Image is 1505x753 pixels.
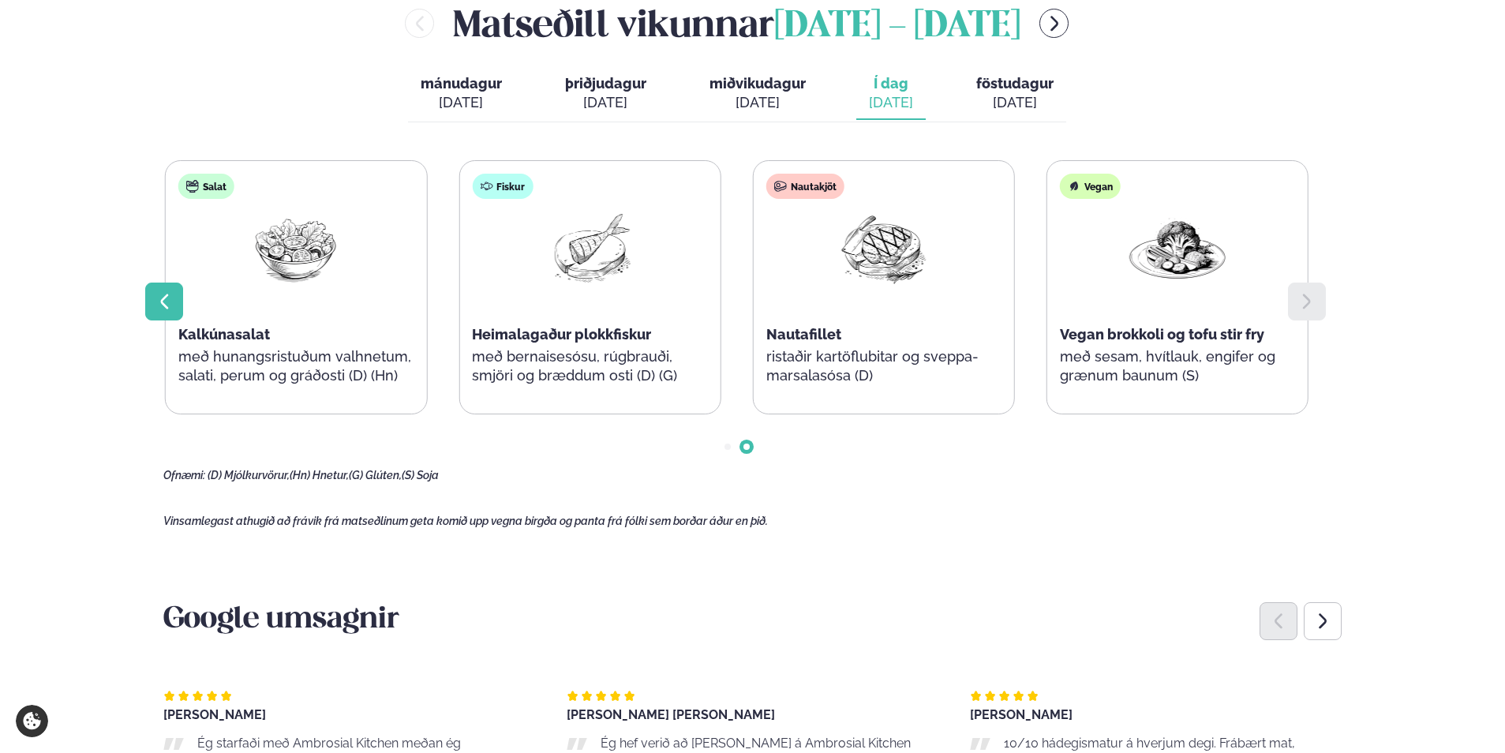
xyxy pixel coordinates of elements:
div: Previous slide [1260,602,1297,640]
button: menu-btn-right [1039,9,1069,38]
div: [DATE] [565,93,646,112]
p: með sesam, hvítlauk, engifer og grænum baunum (S) [1060,347,1295,385]
a: Cookie settings [16,705,48,737]
span: Heimalagaður plokkfiskur [472,326,651,343]
div: Next slide [1304,602,1342,640]
span: (G) Glúten, [349,469,402,481]
div: Salat [178,174,234,199]
p: með hunangsristuðum valhnetum, salati, perum og gráðosti (D) (Hn) [178,347,414,385]
span: (Hn) Hnetur, [290,469,349,481]
button: föstudagur [DATE] [964,68,1066,120]
div: [PERSON_NAME] [PERSON_NAME] [567,709,938,721]
img: salad.svg [186,180,199,193]
button: þriðjudagur [DATE] [552,68,659,120]
div: Vegan [1060,174,1121,199]
button: miðvikudagur [DATE] [697,68,818,120]
div: [DATE] [709,93,806,112]
span: Í dag [869,74,913,93]
span: Kalkúnasalat [178,326,270,343]
span: föstudagur [976,75,1054,92]
div: [PERSON_NAME] [970,709,1342,721]
button: mánudagur [DATE] [408,68,515,120]
span: Vinsamlegast athugið að frávik frá matseðlinum geta komið upp vegna birgða og panta frá fólki sem... [163,515,768,527]
img: Vegan.png [1127,212,1228,285]
img: Beef-Meat.png [833,212,934,285]
div: [DATE] [421,93,502,112]
div: [DATE] [869,93,913,112]
div: [PERSON_NAME] [163,709,535,721]
p: með bernaisesósu, rúgbrauði, smjöri og bræddum osti (D) (G) [472,347,707,385]
div: Fiskur [472,174,533,199]
span: (D) Mjólkurvörur, [208,469,290,481]
span: [DATE] - [DATE] [774,9,1020,44]
button: Í dag [DATE] [856,68,926,120]
button: menu-btn-left [405,9,434,38]
div: Nautakjöt [766,174,844,199]
span: Go to slide 2 [743,444,750,450]
span: Vegan brokkoli og tofu stir fry [1060,326,1264,343]
img: Fish.png [539,212,640,285]
span: þriðjudagur [565,75,646,92]
img: fish.svg [480,180,492,193]
span: miðvikudagur [709,75,806,92]
div: [DATE] [976,93,1054,112]
img: beef.svg [774,180,787,193]
img: Salad.png [245,212,346,285]
span: (S) Soja [402,469,439,481]
h3: Google umsagnir [163,601,1342,639]
img: Vegan.svg [1068,180,1080,193]
span: Go to slide 1 [724,444,731,450]
span: mánudagur [421,75,502,92]
span: Ofnæmi: [163,469,205,481]
span: Nautafillet [766,326,841,343]
p: ristaðir kartöflubitar og sveppa- marsalasósa (D) [766,347,1001,385]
